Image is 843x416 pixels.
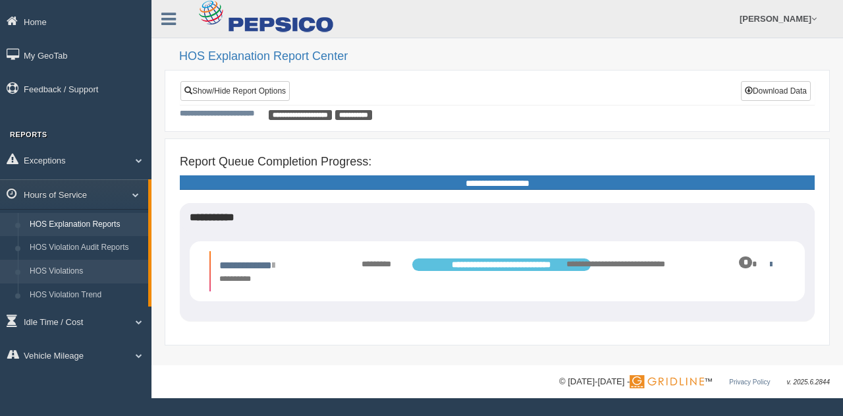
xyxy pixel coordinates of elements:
[24,213,148,237] a: HOS Explanation Reports
[209,251,785,291] li: Expand
[630,375,704,388] img: Gridline
[24,283,148,307] a: HOS Violation Trend
[729,378,770,386] a: Privacy Policy
[787,378,830,386] span: v. 2025.6.2844
[24,260,148,283] a: HOS Violations
[180,81,290,101] a: Show/Hide Report Options
[24,236,148,260] a: HOS Violation Audit Reports
[741,81,811,101] button: Download Data
[180,156,815,169] h4: Report Queue Completion Progress:
[559,375,830,389] div: © [DATE]-[DATE] - ™
[179,50,830,63] h2: HOS Explanation Report Center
